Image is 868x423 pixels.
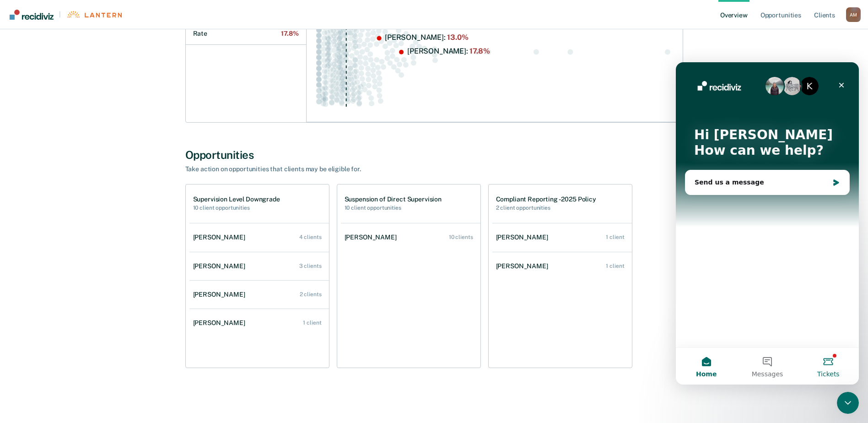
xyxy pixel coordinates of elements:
[185,165,506,173] div: Take action on opportunities that clients may be eligible for.
[189,224,329,250] a: [PERSON_NAME] 4 clients
[193,22,299,38] h2: Technical Incarceration Rate
[345,195,442,203] h1: Suspension of Direct Supervision
[496,205,596,211] h2: 2 client opportunities
[189,282,329,308] a: [PERSON_NAME] 2 clients
[606,263,624,269] div: 1 client
[193,205,280,211] h2: 10 client opportunities
[66,11,122,18] img: Lantern
[492,253,632,279] a: [PERSON_NAME] 1 client
[193,262,249,270] div: [PERSON_NAME]
[449,234,473,240] div: 10 clients
[193,195,280,203] h1: Supervision Level Downgrade
[496,195,596,203] h1: Compliant Reporting - 2025 Policy
[189,310,329,336] a: [PERSON_NAME] 1 client
[303,320,321,326] div: 1 client
[492,224,632,250] a: [PERSON_NAME] 1 client
[189,253,329,279] a: [PERSON_NAME] 3 clients
[300,291,322,298] div: 2 clients
[10,10,54,20] img: Recidiviz
[606,234,624,240] div: 1 client
[837,392,859,414] iframe: Intercom live chat
[54,11,66,18] span: |
[193,319,249,327] div: [PERSON_NAME]
[299,234,322,240] div: 4 clients
[846,7,861,22] div: A M
[193,291,249,298] div: [PERSON_NAME]
[193,233,249,241] div: [PERSON_NAME]
[345,233,400,241] div: [PERSON_NAME]
[496,262,552,270] div: [PERSON_NAME]
[341,224,480,250] a: [PERSON_NAME] 10 clients
[676,62,859,385] iframe: Intercom live chat
[185,148,683,162] div: Opportunities
[846,7,861,22] button: Profile dropdown button
[496,233,552,241] div: [PERSON_NAME]
[345,205,442,211] h2: 10 client opportunities
[281,30,298,38] span: 17.8%
[299,263,322,269] div: 3 clients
